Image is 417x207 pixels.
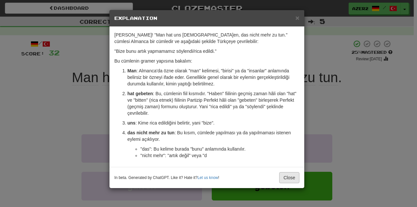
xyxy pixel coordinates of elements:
button: Close [279,172,299,183]
li: "das": Bu kelime burada "bunu" anlamında kullanılır. [140,146,299,152]
small: In beta. Generated by ChatGPT. Like it? Hate it? ! [114,175,219,181]
p: : Bu kısım, cümlede yapılması ya da yapılmaması istenen eylemi açıklıyor. [127,129,299,142]
a: Let us know [197,175,218,180]
span: × [295,14,299,22]
strong: uns [127,120,136,126]
li: "nicht mehr": "artık değil" veya "d [140,152,299,159]
p: [PERSON_NAME]! "Man hat uns [DEMOGRAPHIC_DATA]en, das nicht mehr zu tun." cümlesi Almanca bir cüm... [114,32,299,45]
strong: hat gebeten [127,91,153,96]
strong: Man [127,68,137,73]
p: "Bize bunu artık yapmamamız söylendi/rica edildi." [114,48,299,54]
p: Bu cümlenin gramer yapısına bakalım: [114,58,299,64]
button: Close [295,14,299,21]
strong: das nicht mehr zu tun [127,130,175,135]
p: : Almanca'da özne olarak "man" kelimesi, "birisi" ya da "insanlar" anlamında belirsiz bir özneyi ... [127,67,299,87]
p: : Kime rica edildiğini belirtir, yani "bize". [127,120,299,126]
p: : Bu, cümlenin fiil kısmıdır. "Haben" fiilinin geçmiş zaman hâli olan "hat" ve "bitten" (rica etm... [127,90,299,116]
h5: Explanation [114,15,299,22]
